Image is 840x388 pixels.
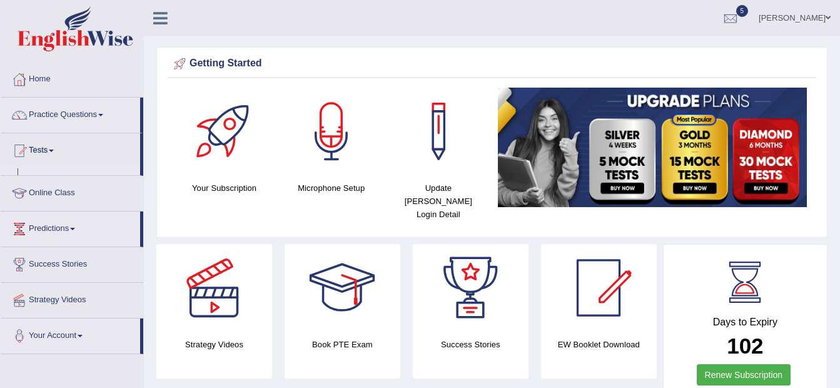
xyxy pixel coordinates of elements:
[498,88,807,207] img: small5.jpg
[284,181,378,195] h4: Microphone Setup
[541,338,657,351] h4: EW Booklet Download
[1,247,143,278] a: Success Stories
[677,317,813,328] h4: Days to Expiry
[171,54,813,73] div: Getting Started
[285,338,400,351] h4: Book PTE Exam
[1,133,140,165] a: Tests
[1,62,143,93] a: Home
[177,181,271,195] h4: Your Subscription
[413,338,529,351] h4: Success Stories
[1,176,143,207] a: Online Class
[23,168,140,191] a: Take Practice Sectional Test
[1,212,140,243] a: Predictions
[736,5,749,17] span: 5
[156,338,272,351] h4: Strategy Videos
[1,283,143,314] a: Strategy Videos
[697,364,791,385] a: Renew Subscription
[727,334,763,358] b: 102
[1,319,140,350] a: Your Account
[1,98,140,129] a: Practice Questions
[391,181,485,221] h4: Update [PERSON_NAME] Login Detail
